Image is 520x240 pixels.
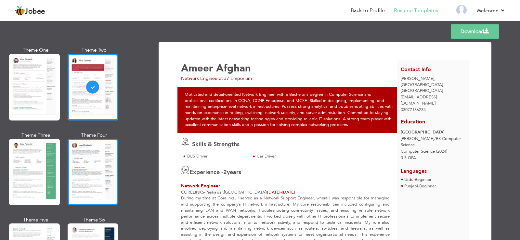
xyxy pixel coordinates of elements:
span: [GEOGRAPHIC_DATA] [224,189,266,195]
div: BUS Driver [187,153,247,159]
span: Network Engineer [181,183,220,189]
span: [GEOGRAPHIC_DATA] [401,88,443,94]
img: jobee.io [15,6,25,16]
span: - [413,177,415,183]
div: Theme Six [69,217,120,223]
img: Profile Img [456,5,467,15]
a: Download [451,24,499,39]
span: (2024) [436,148,447,154]
a: Welcome [476,7,505,15]
span: [EMAIL_ADDRESS][DOMAIN_NAME] [401,94,437,106]
span: - [204,189,205,195]
span: Peshawar [205,189,223,195]
li: Beginner [404,177,431,183]
div: Car Driver [257,153,316,159]
span: 2 [223,168,227,176]
span: [DATE] [267,189,282,195]
span: 3.5 GPA [401,155,416,161]
span: , [434,76,435,82]
div: Motivated and detail-oriented Network Engineer with a Bachelor's degree in Computer Science and p... [177,87,401,133]
span: [PERSON_NAME] BS Computer Science [401,136,461,148]
span: Skills & Strengths [192,140,240,148]
label: years [223,168,241,177]
span: [PERSON_NAME] [401,76,434,82]
span: at J7 Emporium [219,75,252,82]
div: Theme Five [10,217,61,223]
a: Resume Templates [394,7,438,14]
span: , [223,189,224,195]
div: Theme Four [69,132,120,139]
div: [GEOGRAPHIC_DATA] [401,129,465,135]
span: Punjabi [404,183,418,189]
span: - [280,189,282,195]
li: Beginner [404,183,436,190]
div: [GEOGRAPHIC_DATA] [397,76,469,94]
a: Back to Profile [351,7,385,14]
span: Ameer [181,61,213,75]
span: Jobee [25,8,45,15]
span: / [434,136,436,142]
div: Theme Three [10,132,61,139]
span: 03077136234 [401,107,426,113]
span: Experience - [189,168,223,176]
span: Corelinks [181,189,204,195]
span: | [266,189,267,195]
span: Afghan [216,61,251,75]
div: Theme One [10,47,61,54]
span: Network Engineer [181,75,219,82]
a: Jobee [15,6,45,16]
span: [DATE] [267,189,295,195]
span: Contact Info [401,66,431,73]
span: Urdu [404,177,413,183]
span: - [418,183,419,189]
span: Languages [401,163,427,175]
div: Theme Two [69,47,120,54]
span: Education [401,118,425,125]
span: Computer Science [401,148,435,154]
